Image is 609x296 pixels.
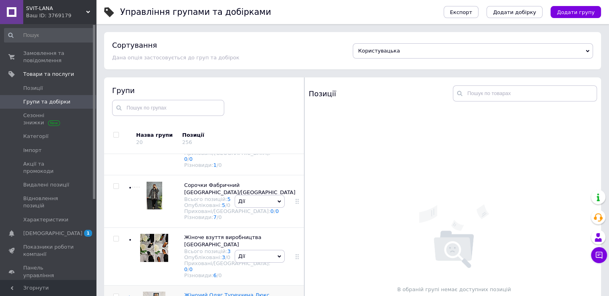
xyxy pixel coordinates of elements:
div: 0 [218,272,221,278]
div: 0 [227,254,230,260]
div: Приховані/[GEOGRAPHIC_DATA]: [184,260,270,272]
span: / [217,214,222,220]
span: Користувацька [358,48,400,54]
a: 1 [213,162,217,168]
span: SVIT-LANA [26,5,86,12]
button: Додати групу [551,6,601,18]
span: / [225,202,231,208]
input: Пошук по товарах [453,85,597,101]
a: 5 [227,196,231,202]
button: Експорт [444,6,479,18]
div: 0 [218,162,221,168]
a: 3 [222,254,225,260]
div: Приховані/[GEOGRAPHIC_DATA]: [184,150,270,162]
div: Позиції [182,132,250,139]
span: 1 [84,230,92,237]
a: 3 [227,248,231,254]
span: Дії [238,198,245,204]
div: Різновиди: [184,214,295,220]
div: Різновиди: [184,272,270,278]
span: Товари та послуги [23,71,74,78]
div: Позиції [309,85,453,101]
span: Видалені позиції [23,181,69,189]
span: Групи та добірки [23,98,70,105]
span: Дії [238,253,245,259]
span: [DEMOGRAPHIC_DATA] [23,230,82,237]
input: Пошук [4,28,94,43]
div: 0 [218,214,221,220]
div: Назва групи [136,132,176,139]
div: 256 [182,139,192,145]
span: Сезонні знижки [23,112,74,126]
span: / [225,254,231,260]
div: 20 [136,139,143,145]
h1: Управління групами та добірками [120,7,271,17]
div: Групи [112,85,296,95]
a: 0 [184,156,187,162]
span: / [217,162,222,168]
span: Додати групу [557,9,595,15]
span: Акції та промокоди [23,160,74,175]
span: Панель управління [23,264,74,279]
input: Пошук по групах [112,100,224,116]
div: Ваш ID: 3769179 [26,12,96,19]
span: / [187,266,193,272]
span: Імпорт [23,147,42,154]
a: 0 [270,208,273,214]
span: Додати добірку [493,9,536,15]
span: Показники роботи компанії [23,243,74,258]
a: 6 [213,272,217,278]
span: Характеристики [23,216,68,223]
button: Додати добірку [486,6,543,18]
img: Жіноче взуття виробництва Туреччина [140,234,168,262]
div: Всього позицій: [184,196,295,202]
div: 0 [227,202,230,208]
a: 7 [213,214,217,220]
button: Чат з покупцем [591,247,607,263]
span: Жіноче взуття виробництва [GEOGRAPHIC_DATA] [184,234,261,247]
span: Експорт [450,9,472,15]
span: Категорії [23,133,48,140]
img: Сорочки Фабричний Китай/Туреччина [147,182,162,209]
span: Сорочки Фабричний [GEOGRAPHIC_DATA]/[GEOGRAPHIC_DATA] [184,182,295,195]
a: 0 [275,208,279,214]
span: Дана опція застосовується до груп та добірок [112,55,239,61]
span: / [274,208,279,214]
a: 0 [189,266,193,272]
span: / [217,272,222,278]
span: / [187,156,193,162]
div: Опубліковані: [184,254,270,260]
div: Опубліковані: [184,202,295,208]
a: 0 [189,156,193,162]
div: Всього позицій: [184,248,270,254]
div: Приховані/[GEOGRAPHIC_DATA]: [184,208,295,214]
div: Різновиди: [184,162,270,168]
h4: Сортування [112,41,157,49]
a: 0 [184,266,187,272]
span: Позиції [23,85,43,92]
p: В обраній групі немає доступних позицій [309,286,599,293]
span: Відновлення позицій [23,195,74,209]
a: 5 [222,202,225,208]
span: Замовлення та повідомлення [23,50,74,64]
